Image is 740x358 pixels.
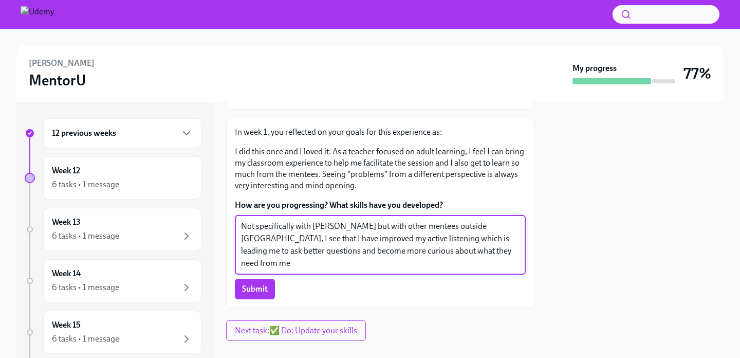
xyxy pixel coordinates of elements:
h3: MentorU [29,71,86,89]
strong: My progress [572,63,617,74]
span: Submit [242,284,268,294]
label: How are you progressing? What skills have you developed? [235,200,526,211]
button: Next task:✅ Do: Update your skills [226,320,366,341]
h6: 12 previous weeks [52,128,116,139]
div: 6 tasks • 1 message [52,230,119,242]
div: 6 tasks • 1 message [52,282,119,293]
a: Week 136 tasks • 1 message [25,208,201,251]
img: Udemy [21,6,54,23]
h6: Week 14 [52,268,81,279]
div: 6 tasks • 1 message [52,333,119,345]
p: In week 1, you reflected on your goals for this experience as: [235,127,526,138]
a: Week 156 tasks • 1 message [25,311,201,354]
span: Next task : ✅ Do: Update your skills [235,326,357,336]
textarea: Not specifically with [PERSON_NAME] but with other mentees outside [GEOGRAPHIC_DATA], I see that ... [241,220,520,270]
p: I did this once and I loved it. As a teacher focused on adult learning, I feel I can bring my cla... [235,146,526,191]
a: Week 126 tasks • 1 message [25,156,201,200]
a: Week 146 tasks • 1 message [25,259,201,302]
h3: 77% [683,64,711,83]
h6: [PERSON_NAME] [29,58,95,69]
button: Submit [235,279,275,299]
h6: Week 12 [52,165,80,176]
h6: Week 15 [52,319,81,331]
div: 6 tasks • 1 message [52,179,119,190]
h6: Week 13 [52,217,81,228]
div: 12 previous weeks [43,118,201,148]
